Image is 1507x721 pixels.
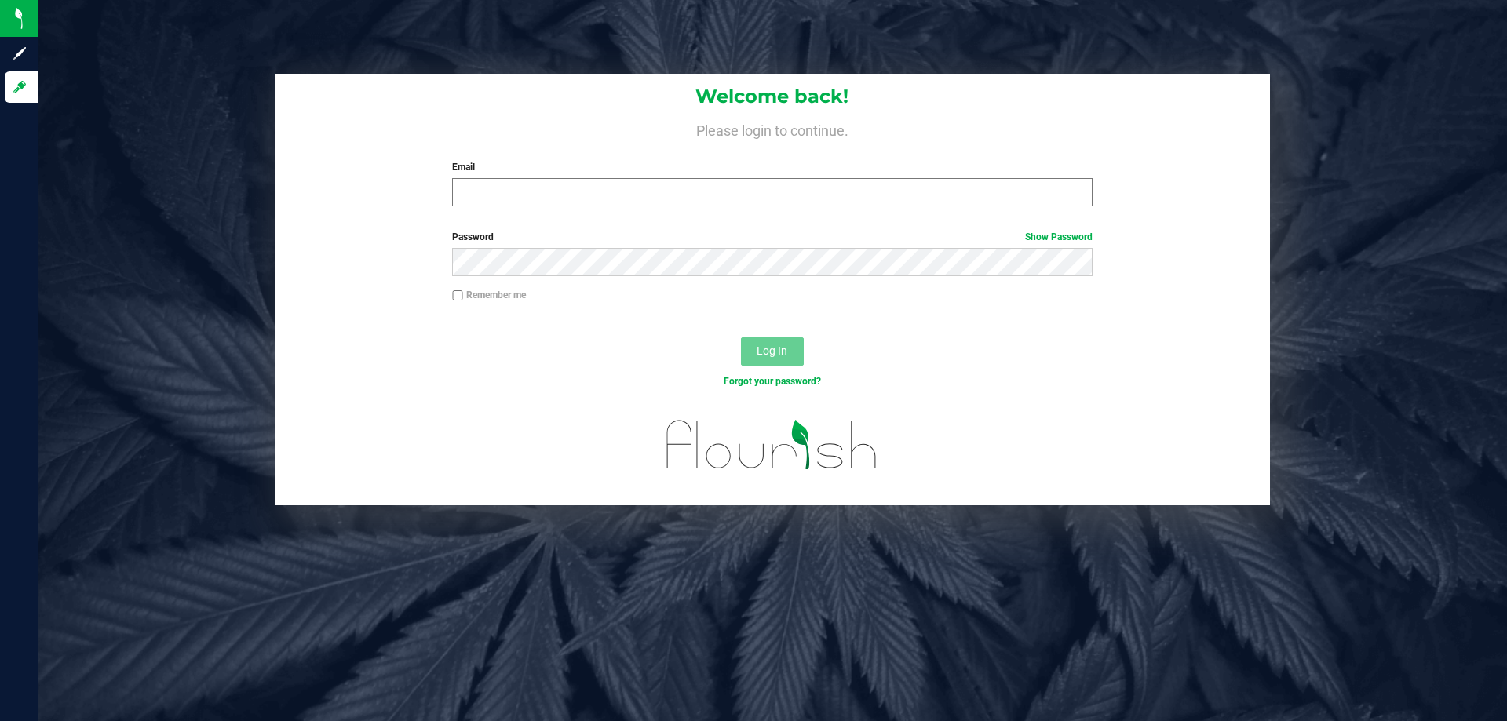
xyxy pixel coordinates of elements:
[741,337,804,366] button: Log In
[275,86,1270,107] h1: Welcome back!
[452,231,494,242] span: Password
[452,160,1092,174] label: Email
[452,290,463,301] input: Remember me
[12,79,27,95] inline-svg: Log in
[275,119,1270,138] h4: Please login to continue.
[1025,231,1093,242] a: Show Password
[757,344,787,357] span: Log In
[648,405,896,485] img: flourish_logo.svg
[724,376,821,387] a: Forgot your password?
[452,288,526,302] label: Remember me
[12,46,27,61] inline-svg: Sign up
